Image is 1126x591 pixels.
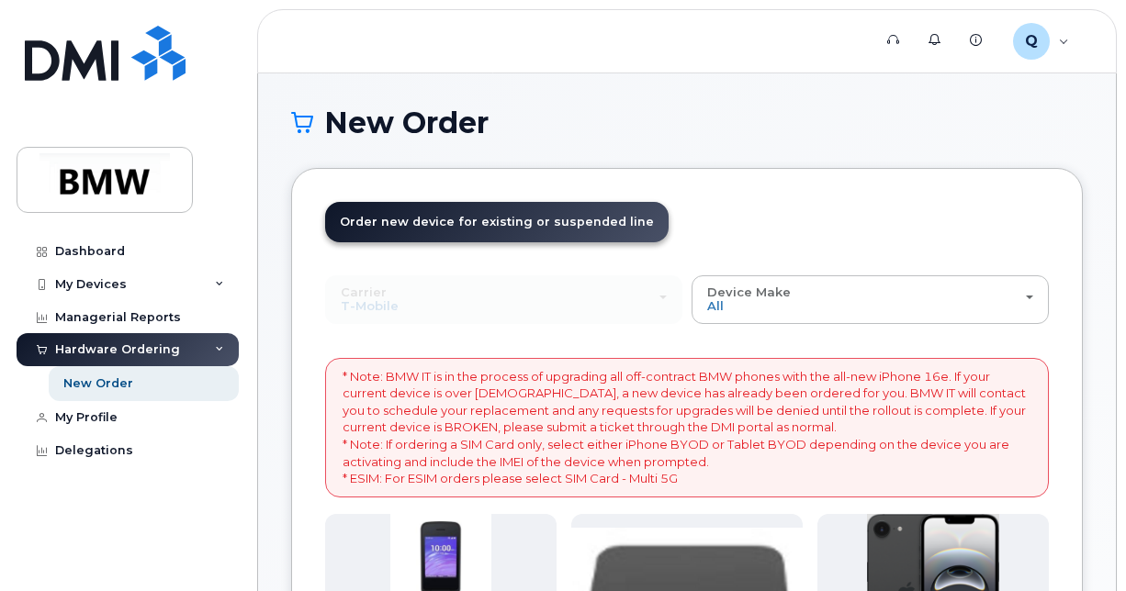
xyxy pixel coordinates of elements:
[340,215,654,229] span: Order new device for existing or suspended line
[707,298,724,313] span: All
[707,284,791,299] span: Device Make
[291,106,1083,139] h1: New Order
[343,368,1031,487] p: * Note: BMW IT is in the process of upgrading all off-contract BMW phones with the all-new iPhone...
[1046,511,1112,577] iframe: Messenger Launcher
[692,275,1049,323] button: Device Make All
